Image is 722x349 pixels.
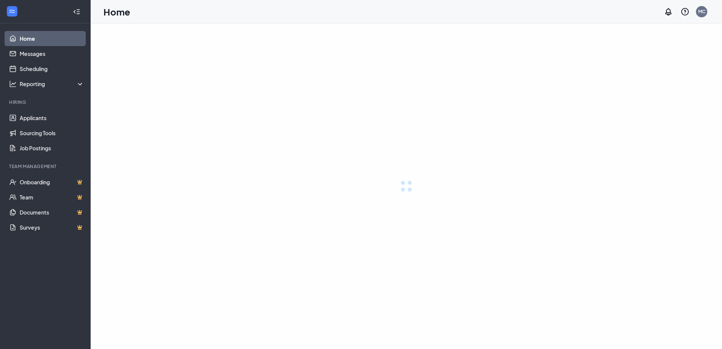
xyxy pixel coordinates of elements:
[8,8,16,15] svg: WorkstreamLogo
[664,7,673,16] svg: Notifications
[20,46,84,61] a: Messages
[9,163,83,170] div: Team Management
[20,31,84,46] a: Home
[9,99,83,105] div: Hiring
[9,80,17,88] svg: Analysis
[20,61,84,76] a: Scheduling
[680,7,690,16] svg: QuestionInfo
[103,5,130,18] h1: Home
[20,80,85,88] div: Reporting
[20,125,84,141] a: Sourcing Tools
[20,190,84,205] a: TeamCrown
[73,8,80,15] svg: Collapse
[20,174,84,190] a: OnboardingCrown
[20,220,84,235] a: SurveysCrown
[20,141,84,156] a: Job Postings
[698,8,705,15] div: MC
[20,205,84,220] a: DocumentsCrown
[20,110,84,125] a: Applicants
